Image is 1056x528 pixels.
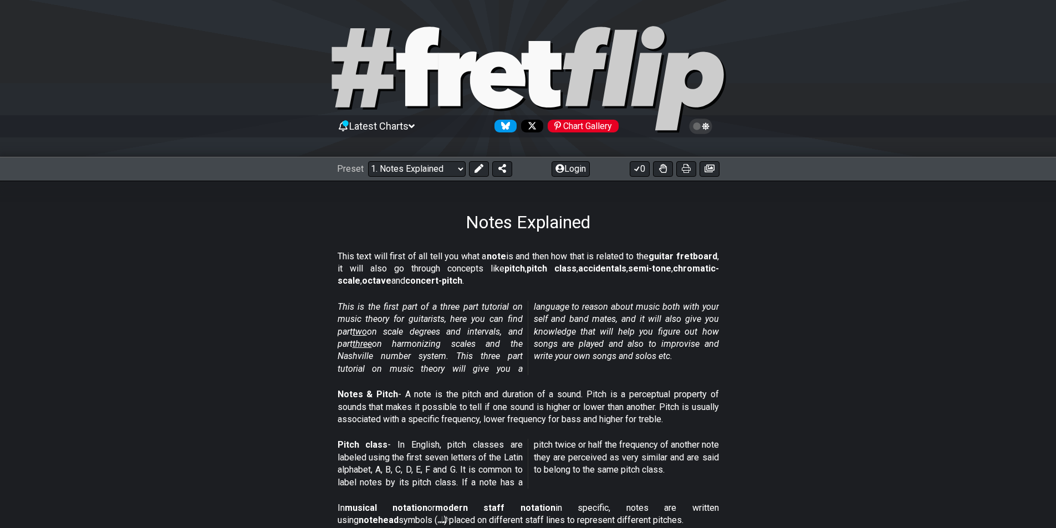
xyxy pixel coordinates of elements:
div: Chart Gallery [548,120,619,132]
button: 0 [630,161,650,177]
strong: octave [362,275,391,286]
button: Print [676,161,696,177]
p: - A note is the pitch and duration of a sound. Pitch is a perceptual property of sounds that make... [338,388,719,426]
strong: guitar fretboard [649,251,717,262]
button: Share Preset [492,161,512,177]
strong: musical notation [345,503,427,513]
h1: Notes Explained [466,212,590,233]
em: This is the first part of a three part tutorial on music theory for guitarists, here you can find... [338,301,719,374]
strong: concert-pitch [405,275,462,286]
strong: semi-tone [628,263,671,274]
span: Latest Charts [349,120,409,132]
span: Toggle light / dark theme [695,121,707,131]
strong: modern staff notation [435,503,555,513]
strong: accidentals [578,263,626,274]
select: Preset [368,161,466,177]
p: This text will first of all tell you what a is and then how that is related to the , it will also... [338,250,719,288]
p: In or in specific, notes are written using symbols (𝅝 𝅗𝅥 𝅘𝅥 𝅘𝅥𝅮) placed on different staff lines to r... [338,502,719,527]
span: two [353,326,367,337]
strong: note [487,251,506,262]
button: Toggle Dexterity for all fretkits [653,161,673,177]
button: Edit Preset [469,161,489,177]
a: Follow #fretflip at X [517,120,543,132]
button: Login [552,161,590,177]
strong: pitch class [527,263,577,274]
p: - In English, pitch classes are labeled using the first seven letters of the Latin alphabet, A, B... [338,439,719,489]
strong: Pitch class [338,439,388,450]
strong: pitch [504,263,525,274]
a: Follow #fretflip at Bluesky [490,120,517,132]
strong: Notes & Pitch [338,389,398,399]
strong: notehead [359,515,399,525]
span: three [353,339,372,349]
a: #fretflip at Pinterest [543,120,619,132]
button: Create image [700,161,720,177]
span: Preset [337,163,364,174]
